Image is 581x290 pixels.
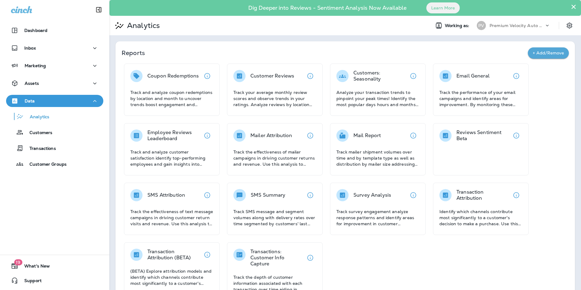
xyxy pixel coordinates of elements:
[130,268,213,286] p: (BETA) Explore attribution models and identify which channels contribute most significantly to a ...
[147,192,185,198] p: SMS Attribution
[251,192,286,198] p: SMS Summary
[130,209,213,227] p: Track the effectiveness of text message campaigns in driving customer return visits and revenue. ...
[25,98,35,103] p: Data
[477,21,486,30] div: PV
[564,20,575,31] button: Settings
[304,70,316,82] button: View details
[6,142,103,154] button: Transactions
[233,209,316,227] p: Track SMS message and segment volumes along with delivery rates over time segmented by customers'...
[24,46,36,50] p: Inbox
[510,70,522,82] button: View details
[18,278,42,285] span: Support
[304,252,316,264] button: View details
[490,23,544,28] p: Premium Velocity Auto dba Jiffy Lube
[6,157,103,170] button: Customer Groups
[250,133,292,139] p: Mailer Attribution
[456,129,510,142] p: Reviews Sentiment Beta
[336,209,419,227] p: Track survey engagement analyze response patterns and identify areas for improvement in customer ...
[528,47,569,59] button: + Add/Remove
[130,89,213,108] p: Track and analyze coupon redemptions by location and month to uncover trends boost engagement and...
[456,189,510,201] p: Transaction Attribution
[6,110,103,123] button: Analytics
[445,23,471,28] span: Working as:
[201,189,213,201] button: View details
[201,70,213,82] button: View details
[233,149,316,167] p: Track the effectiveness of mailer campaigns in driving customer returns and revenue. Use this ana...
[233,89,316,108] p: Track your average monthly review scores and observe trends in your ratings. Analyze reviews by l...
[6,24,103,36] button: Dashboard
[336,89,419,108] p: Analyze your transaction trends to pinpoint your peak times! Identify the most popular days hours...
[6,95,103,107] button: Data
[25,63,46,68] p: Marketing
[6,60,103,72] button: Marketing
[304,189,316,201] button: View details
[23,146,56,152] p: Transactions
[353,70,407,82] p: Customers: Seasonality
[439,209,522,227] p: Identify which channels contribute most significantly to a customer's decision to make a purchase...
[510,129,522,142] button: View details
[353,192,391,198] p: Survey Analysis
[24,114,49,120] p: Analytics
[130,149,213,167] p: Track and analyze customer satisfaction identify top-performing employees and gain insights into ...
[439,89,522,108] p: Track the performance of your email campaigns and identify areas for improvement. By monitoring t...
[125,21,160,30] p: Analytics
[147,249,201,261] p: Transaction Attribution (BETA)
[6,77,103,89] button: Assets
[6,42,103,54] button: Inbox
[14,259,22,265] span: 19
[250,73,294,79] p: Customer Reviews
[231,7,424,9] p: Dig Deeper into Reviews - Sentiment Analysis Now Available
[201,129,213,142] button: View details
[90,4,107,16] button: Collapse Sidebar
[23,162,67,167] p: Customer Groups
[201,249,213,261] button: View details
[147,73,199,79] p: Coupon Redemptions
[407,70,419,82] button: View details
[353,133,381,139] p: Mail Report
[23,130,52,136] p: Customers
[18,264,50,271] span: What's New
[122,49,528,57] p: Reports
[336,149,419,167] p: Track mailer shipment volumes over time and by template type as well as distribution by mailer si...
[147,129,201,142] p: Employee Reviews Leaderboard
[571,2,576,12] button: Close
[25,81,39,86] p: Assets
[407,129,419,142] button: View details
[407,189,419,201] button: View details
[250,249,304,267] p: Transactions: Customer Info Capture
[456,73,490,79] p: Email General
[510,189,522,201] button: View details
[6,274,103,287] button: Support
[24,28,47,33] p: Dashboard
[304,129,316,142] button: View details
[6,260,103,272] button: 19What's New
[6,126,103,139] button: Customers
[426,2,460,13] button: Learn More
